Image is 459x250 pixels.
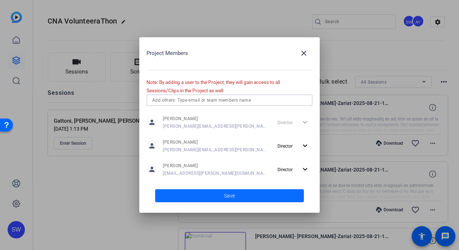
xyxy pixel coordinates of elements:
button: Director [275,139,312,152]
mat-icon: person [147,140,157,151]
input: Add others: Type email or team members name [152,96,307,105]
mat-icon: close [300,49,308,58]
span: [PERSON_NAME] [163,163,269,169]
mat-icon: expand_more [301,141,310,151]
span: Save [224,192,235,200]
mat-icon: expand_more [301,165,310,174]
span: [PERSON_NAME] [163,139,269,145]
button: Save [155,189,304,202]
span: Director [277,167,293,172]
mat-icon: person [147,164,157,175]
span: [EMAIL_ADDRESS][PERSON_NAME][DOMAIN_NAME] [163,170,269,176]
span: [PERSON_NAME][EMAIL_ADDRESS][PERSON_NAME][DOMAIN_NAME] [163,123,269,129]
span: [PERSON_NAME] [163,116,269,122]
mat-icon: person [147,117,157,128]
span: [PERSON_NAME][EMAIL_ADDRESS][PERSON_NAME][DOMAIN_NAME] [163,147,269,153]
span: Director [277,144,293,149]
span: Note: By adding a user to the Project, they will gain access to all Sessions/Clips in the Project... [147,79,280,93]
button: Director [275,163,312,176]
div: Project Members [147,45,312,62]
